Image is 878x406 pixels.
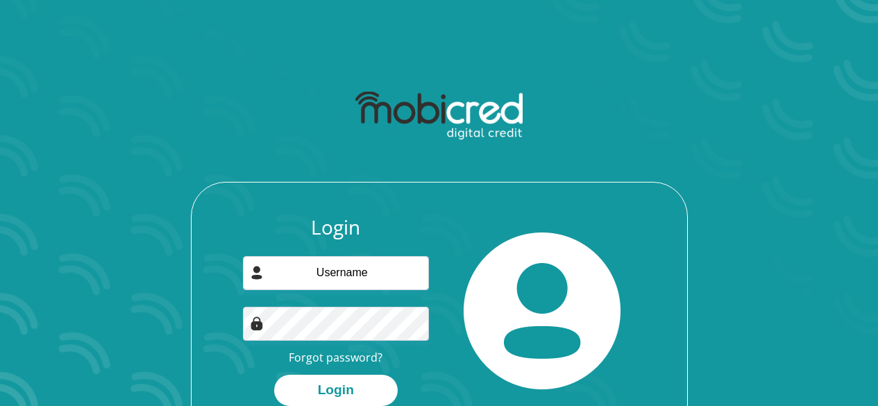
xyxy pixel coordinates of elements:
[243,256,429,290] input: Username
[355,92,523,140] img: mobicred logo
[289,350,382,365] a: Forgot password?
[250,266,264,280] img: user-icon image
[243,216,429,239] h3: Login
[274,375,398,406] button: Login
[250,316,264,330] img: Image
